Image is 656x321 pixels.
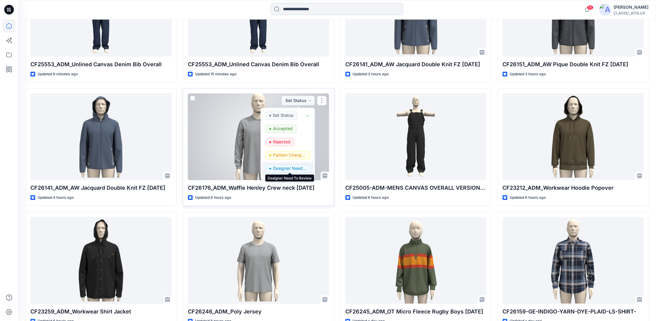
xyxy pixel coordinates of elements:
[273,151,306,159] p: Pattern Changes Requested
[38,71,78,77] p: Updated 9 minutes ago
[502,60,644,69] p: CF26151_ADM_AW Pique Double Knit FZ [DATE]
[188,93,329,180] a: CF26176_ADM_Waffle Henley Crew neck 01OCT25
[502,307,644,316] p: CF26159-GE-INDIGO-YARN-DYE-PLAID-LS-SHIRT-
[30,184,172,192] p: CF26141_ADM_AW Jacquard Double Knit FZ [DATE]
[510,71,546,77] p: Updated 3 hours ago
[188,307,329,316] p: CF26246_ADM_Poly Jersey
[188,60,329,69] p: CF25553_ADM_Unlined Canvas Denim Bib Overall
[345,60,487,69] p: CF26141_ADM_AW Jacquard Double Knit FZ [DATE]
[30,60,172,69] p: CF25553_ADM_Unlined Canvas Denim Bib Overall
[188,184,329,192] p: CF26176_ADM_Waffle Henley Crew neck [DATE]
[195,195,231,201] p: Updated 6 hours ago
[599,4,611,16] img: avatar
[30,307,172,316] p: CF23259_ADM_Workwear Shirt Jacket
[614,4,648,11] div: [PERSON_NAME]
[273,138,290,146] p: Rejected
[345,93,487,180] a: CF25005-ADM-MENS CANVAS OVERALL VERSION 2.0
[614,11,648,15] div: CLASSIC_ATHLUX
[188,217,329,304] a: CF26246_ADM_Poly Jersey
[502,93,644,180] a: CF23212_ADM_Workwear Hoodie Popover
[195,71,236,77] p: Updated 15 minutes ago
[353,71,389,77] p: Updated 3 hours ago
[273,178,306,185] p: Dropped \ Not proceeding
[345,217,487,304] a: CF26245_ADM_OT Micro Fleece Rugby Boys 30SEP25
[273,164,306,172] p: Designer Need To Review
[345,307,487,316] p: CF26245_ADM_OT Micro Fleece Rugby Boys [DATE]
[345,184,487,192] p: CF25005-ADM-MENS CANVAS OVERALL VERSION 2.0
[273,125,292,132] p: Accepted
[502,217,644,304] a: CF26159-GE-INDIGO-YARN-DYE-PLAID-LS-SHIRT-
[273,111,293,119] p: Set Status
[353,195,389,201] p: Updated 6 hours ago
[38,195,74,201] p: Updated 4 hours ago
[30,217,172,304] a: CF23259_ADM_Workwear Shirt Jacket
[30,93,172,180] a: CF26141_ADM_AW Jacquard Double Knit FZ 01OCT25
[510,195,546,201] p: Updated 6 hours ago
[587,5,593,10] span: 14
[502,184,644,192] p: CF23212_ADM_Workwear Hoodie Popover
